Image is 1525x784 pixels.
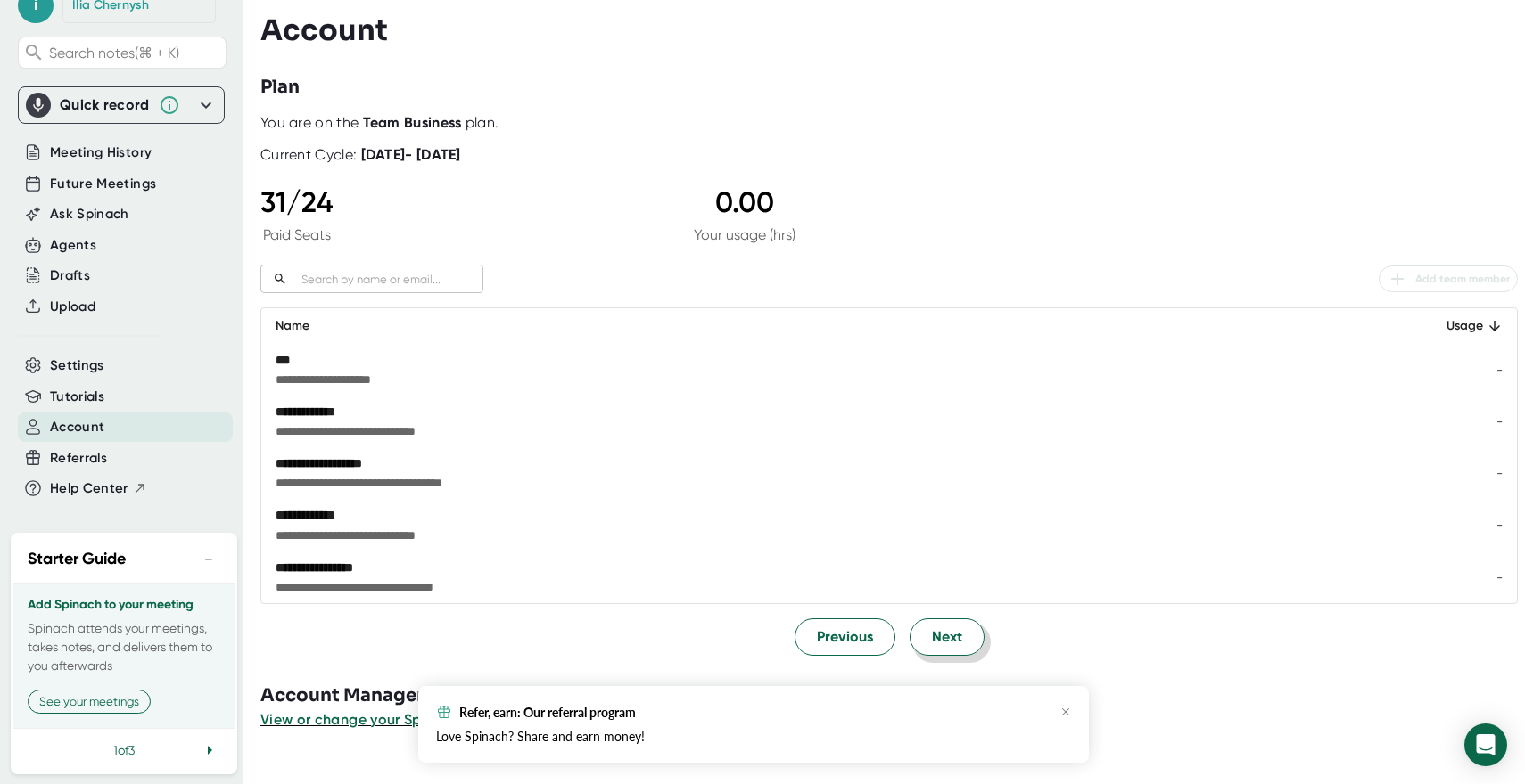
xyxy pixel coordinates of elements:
td: - [1414,551,1517,603]
span: Previous [817,626,873,648]
button: Next [910,618,985,656]
span: 1 of 3 [113,743,135,757]
div: Name [276,315,1399,337]
div: Quick record [26,87,217,123]
td: - [1414,499,1517,551]
span: Help Center [50,478,128,499]
div: 0.00 [694,185,795,219]
td: - [1414,447,1517,499]
span: Add team member [1387,268,1510,290]
div: Paid Seats [260,226,334,243]
div: Open Intercom Messenger [1464,723,1507,766]
td: - [1414,344,1517,396]
button: Upload [50,297,95,317]
button: View or change your Spinach account [260,709,521,731]
span: View or change your Spinach account [260,711,521,728]
h3: Account [260,13,388,47]
b: [DATE] - [DATE] [361,146,461,163]
h3: Plan [260,74,300,101]
div: Current Cycle: [260,146,461,164]
button: Ask Spinach [50,204,129,225]
button: Help Center [50,478,147,499]
div: You are on the plan. [260,114,1518,132]
h3: Account Management [260,682,1525,709]
button: Future Meetings [50,174,156,194]
button: Previous [795,618,895,656]
span: Search notes (⌘ + K) [49,45,179,61]
button: Add team member [1379,265,1518,292]
p: Spinach attends your meetings, takes notes, and delivers them to you afterwards [28,619,220,675]
td: - [1414,396,1517,447]
div: 31 / 24 [260,185,334,219]
button: Agents [50,235,96,256]
input: Search by name or email... [294,269,483,290]
button: Account [50,417,104,437]
button: Settings [50,355,104,376]
h3: Add Spinach to your meeting [28,598,220,612]
button: Drafts [50,265,90,286]
div: Quick record [60,96,150,114]
button: Referrals [50,448,107,469]
button: − [197,546,220,572]
button: Tutorials [50,387,104,407]
button: See your meetings [28,690,151,714]
button: Meeting History [50,143,152,163]
span: Next [932,626,962,648]
div: Your usage (hrs) [694,226,795,243]
h2: Starter Guide [28,547,126,571]
b: Team Business [363,114,462,131]
div: Usage [1428,315,1503,337]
